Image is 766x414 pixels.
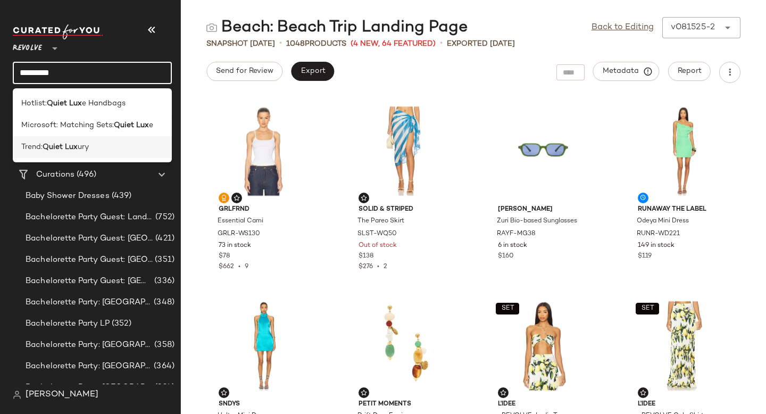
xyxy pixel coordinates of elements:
span: Baby Shower Dresses [26,190,110,202]
span: Bachelorette Party: [GEOGRAPHIC_DATA] [26,339,152,351]
span: Export [300,67,325,76]
span: Bachelorette Party: [GEOGRAPHIC_DATA] [26,296,152,309]
span: Curations [36,169,74,181]
span: (439) [110,190,132,202]
img: svg%3e [361,390,367,396]
span: Send for Review [215,67,273,76]
span: 6 in stock [498,241,527,251]
div: v081525-2 [671,21,715,34]
span: (336) [152,275,174,287]
img: svg%3e [234,195,240,201]
span: 1048 [286,40,305,48]
span: Snapshot [DATE] [206,38,275,49]
span: (752) [153,211,174,223]
span: (496) [74,169,96,181]
span: Bachelorette Party Guest: [GEOGRAPHIC_DATA] [26,233,153,245]
img: SDYS-WD374_V1.jpg [210,296,318,395]
span: • [440,37,443,50]
img: LIDR-WS24_V1.jpg [489,296,597,395]
div: Products [286,38,346,49]
img: svg%3e [640,390,646,396]
span: Out of stock [359,241,397,251]
b: Quiet Lux [114,120,149,131]
span: Bachelorette Party: [GEOGRAPHIC_DATA] [26,382,153,394]
span: (324) [153,382,174,394]
img: RAYF-MG38_V1.jpg [489,102,597,201]
span: e Handbags [82,98,126,109]
span: e [149,120,153,131]
span: Hotlist: [21,98,47,109]
b: Quiet Lux [43,142,78,153]
span: (4 New, 64 Featured) [351,38,436,49]
div: Beach: Beach Trip Landing Page [206,17,468,38]
span: [PERSON_NAME] [26,388,98,401]
span: $138 [359,252,373,261]
span: $119 [638,252,652,261]
span: Bachelorette Party: [GEOGRAPHIC_DATA] [26,360,152,372]
span: Bachelorette Party Guest: [GEOGRAPHIC_DATA] [26,275,152,287]
p: Exported [DATE] [447,38,515,49]
span: $276 [359,263,373,270]
span: • [373,263,384,270]
span: RUNR-WD221 [637,229,680,239]
span: Bachelorette Party LP [26,318,110,330]
button: Send for Review [206,62,282,81]
span: (351) [153,254,174,266]
span: SLST-WQ50 [357,229,397,239]
img: svg%3e [500,390,506,396]
span: • [279,37,282,50]
b: Quiet Lux [47,98,82,109]
button: SET [636,303,659,314]
span: The Pareo Skirt [357,217,404,226]
img: svg%3e [13,391,21,399]
span: petit moments [359,400,449,409]
img: cfy_white_logo.C9jOOHJF.svg [13,24,103,39]
img: GRLR-WS130_V1.jpg [210,102,318,201]
span: Microsoft: Matching Sets: [21,120,114,131]
span: Bachelorette Party Guest: [GEOGRAPHIC_DATA] [26,254,153,266]
img: svg%3e [361,195,367,201]
span: $78 [219,252,230,261]
span: (348) [152,296,174,309]
span: L'IDEE [638,400,728,409]
span: (352) [110,318,131,330]
button: Metadata [593,62,660,81]
span: Essential Cami [218,217,263,226]
span: Runaway The Label [638,205,728,214]
a: Back to Editing [592,21,654,34]
span: RAYF-MG38 [497,229,536,239]
span: GRLR-WS130 [218,229,260,239]
img: SLST-WQ50_V1.jpg [350,102,457,201]
span: 149 in stock [638,241,675,251]
span: ury [78,142,89,153]
span: (358) [152,339,174,351]
span: Bachelorette Party Guest: Landing Page [26,211,153,223]
span: Solid & Striped [359,205,449,214]
span: Trend: [21,142,43,153]
span: Revolve [13,36,42,55]
span: 73 in stock [219,241,251,251]
span: SET [501,305,514,312]
span: • [234,263,245,270]
span: Zuri Bio-based Sunglasses [497,217,577,226]
span: 2 [384,263,387,270]
img: svg%3e [221,390,227,396]
img: PETM-WL832_V1.jpg [350,296,457,395]
img: RUNR-WD221_V1.jpg [629,102,737,201]
span: $662 [219,263,234,270]
span: [PERSON_NAME] [498,205,588,214]
span: SNDYS [219,400,309,409]
span: (364) [152,360,174,372]
span: Odeya Mini Dress [637,217,689,226]
span: 9 [245,263,248,270]
img: svg%3e [206,22,217,33]
span: Report [677,67,702,76]
span: $160 [498,252,514,261]
span: SET [640,305,654,312]
span: GRLFRND [219,205,309,214]
button: SET [496,303,519,314]
img: LIDR-WQ13_V1.jpg [629,296,737,395]
span: L'IDEE [498,400,588,409]
button: Report [668,62,711,81]
img: svg%3e [221,195,227,201]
